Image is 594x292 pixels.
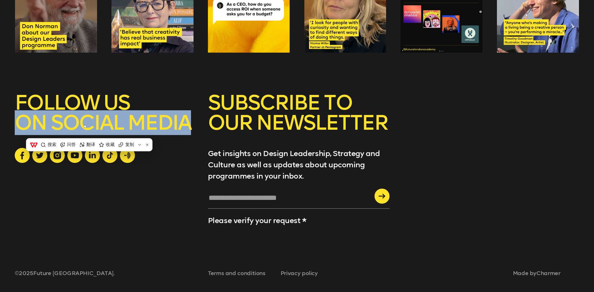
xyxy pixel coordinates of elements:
p: Get insights on Design Leadership, Strategy and Culture as well as updates about upcoming program... [208,148,390,182]
label: Please verify your request * [208,216,307,225]
a: Terms and conditions [208,270,266,277]
span: © 2025 Future [GEOGRAPHIC_DATA]. [15,270,129,277]
h5: FOLLOW US ON SOCIAL MEDIA [15,93,193,148]
span: Made by [513,270,560,277]
a: Privacy policy [281,270,318,277]
a: Charmer [536,270,560,277]
h5: SUBSCRIBE TO OUR NEWSLETTER [208,93,390,148]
